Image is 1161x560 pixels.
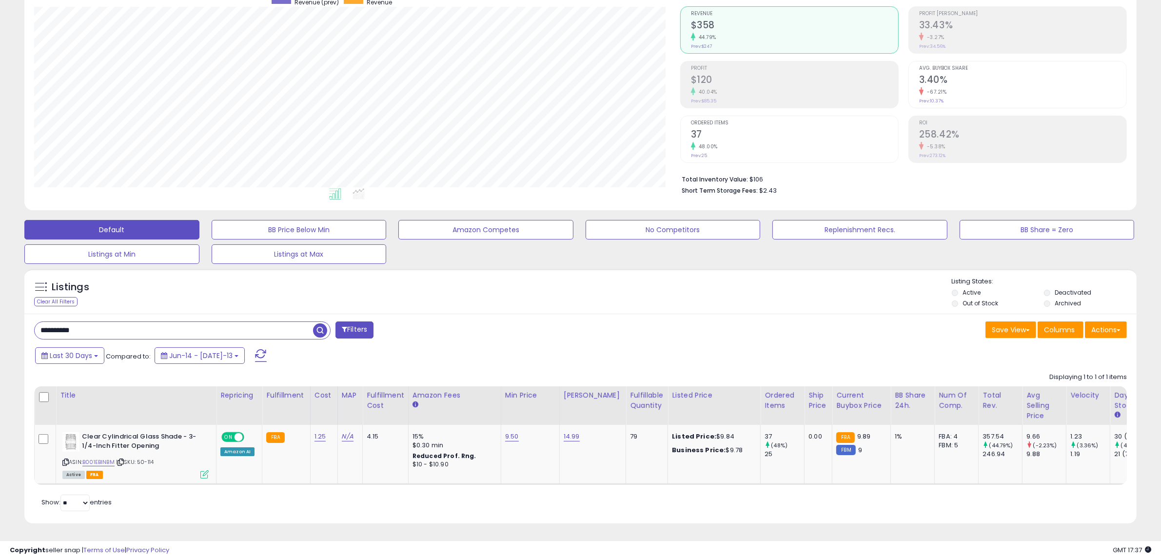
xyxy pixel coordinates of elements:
small: Amazon Fees. [413,400,418,409]
div: 9.88 [1026,450,1066,459]
div: $0.30 min [413,441,493,450]
small: Prev: $85.35 [691,98,716,104]
div: Title [60,390,212,400]
small: Prev: 10.37% [919,98,944,104]
button: No Competitors [586,220,761,240]
div: ASIN: [62,432,209,478]
h5: Listings [52,280,89,294]
span: Compared to: [106,352,151,361]
h2: 37 [691,129,898,142]
img: 41g2N8oDAXL._SL40_.jpg [62,432,79,452]
b: Clear Cylindrical Glass Shade - 3-1/4-Inch Fitter Opening [82,432,200,453]
div: MAP [342,390,358,400]
div: Displaying 1 to 1 of 1 items [1049,373,1127,382]
h2: 33.43% [919,20,1126,33]
small: (3.36%) [1077,441,1099,449]
div: $10 - $10.90 [413,460,493,469]
div: 246.94 [983,450,1022,459]
div: Ordered Items [765,390,800,411]
div: BB Share 24h. [895,390,930,411]
small: FBA [836,432,854,443]
div: Total Rev. [983,390,1018,411]
span: 9 [858,445,862,455]
div: 357.54 [983,432,1022,441]
small: Days In Stock. [1114,411,1120,420]
span: Avg. Buybox Share [919,66,1126,71]
label: Out of Stock [963,299,998,307]
a: 9.50 [505,432,519,441]
div: 1% [895,432,927,441]
span: Jun-14 - [DATE]-13 [169,351,233,360]
button: Listings at Max [212,244,387,264]
button: Filters [335,321,374,339]
small: FBM [836,445,855,455]
p: Listing States: [952,277,1137,286]
h2: 3.40% [919,74,1126,87]
a: 1.25 [315,432,326,441]
div: Cost [315,390,334,400]
div: 1.19 [1070,450,1110,459]
label: Deactivated [1055,288,1091,297]
span: FBA [86,471,103,479]
button: BB Share = Zero [960,220,1135,240]
small: -5.38% [924,143,945,150]
div: Days In Stock [1114,390,1150,411]
div: Avg Selling Price [1026,390,1062,421]
button: Replenishment Recs. [772,220,947,240]
div: Fulfillable Quantity [630,390,664,411]
div: 30 (100%) [1114,432,1154,441]
div: FBA: 4 [939,432,971,441]
div: Amazon Fees [413,390,497,400]
button: BB Price Below Min [212,220,387,240]
li: $106 [682,173,1120,184]
button: Listings at Min [24,244,199,264]
button: Save View [985,321,1036,338]
div: Repricing [220,390,258,400]
div: 15% [413,432,493,441]
div: Amazon AI [220,447,255,456]
div: 37 [765,432,804,441]
div: Num of Comp. [939,390,974,411]
div: 1.23 [1070,432,1110,441]
div: 79 [630,432,660,441]
div: Fulfillment Cost [367,390,404,411]
div: $9.78 [672,446,753,455]
small: 44.79% [695,34,716,41]
span: All listings currently available for purchase on Amazon [62,471,85,479]
small: (42.86%) [1121,441,1146,449]
span: OFF [243,433,258,441]
a: Terms of Use [83,545,125,555]
span: Last 30 Days [50,351,92,360]
h2: $358 [691,20,898,33]
div: Current Buybox Price [836,390,886,411]
small: FBA [266,432,284,443]
a: B001EBINBM [82,458,115,466]
div: $9.84 [672,432,753,441]
small: -3.27% [924,34,945,41]
b: Total Inventory Value: [682,175,748,183]
b: Listed Price: [672,432,716,441]
div: 0.00 [808,432,825,441]
b: Short Term Storage Fees: [682,186,758,195]
div: Listed Price [672,390,756,400]
span: 9.89 [857,432,871,441]
a: Privacy Policy [126,545,169,555]
span: Profit [PERSON_NAME] [919,11,1126,17]
span: Show: entries [41,498,112,507]
small: (48%) [771,441,787,449]
div: FBM: 5 [939,441,971,450]
span: ROI [919,120,1126,126]
button: Actions [1085,321,1127,338]
span: Profit [691,66,898,71]
label: Active [963,288,981,297]
div: Fulfillment [266,390,306,400]
div: 4.15 [367,432,401,441]
button: Jun-14 - [DATE]-13 [155,347,245,364]
b: Business Price: [672,445,726,455]
strong: Copyright [10,545,45,555]
small: 48.00% [695,143,718,150]
button: Columns [1038,321,1083,338]
small: (44.79%) [989,441,1013,449]
a: 14.99 [564,432,580,441]
small: (-2.23%) [1033,441,1057,449]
